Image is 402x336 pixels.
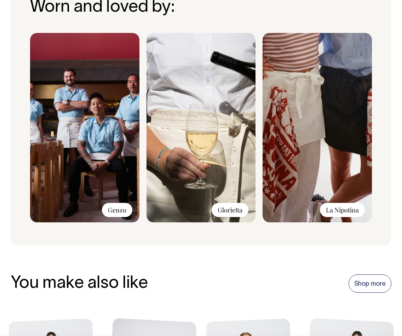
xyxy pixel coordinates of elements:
div: La Nipotina [320,203,365,217]
a: Shop more [349,274,391,293]
div: Glorietta [212,203,248,217]
img: Bobby_-_Worn_Loved_By.jpg [147,33,256,222]
div: Genzo [102,203,132,217]
h3: You make also like [11,274,148,293]
img: Etymon_Genzo_StevenWoodburn_167.jpg [30,33,139,222]
img: 439076229_392484057094004_4595264770598517737_n.jpg [263,33,372,222]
